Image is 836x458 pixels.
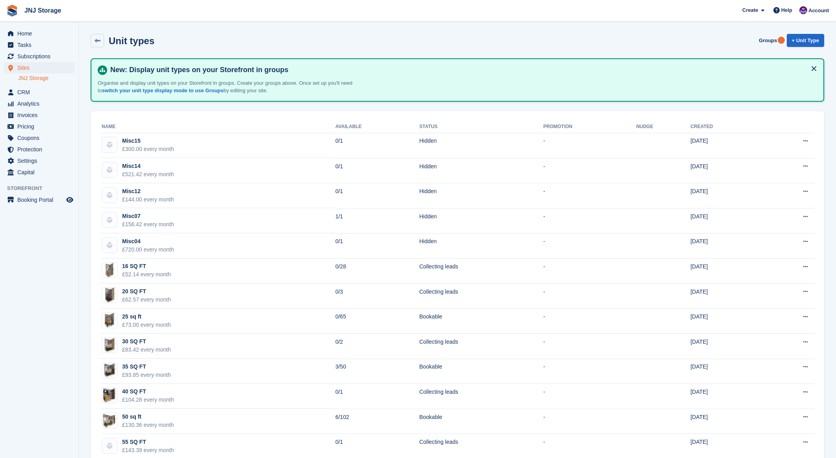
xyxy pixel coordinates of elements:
[122,387,174,396] div: 40 SQ FT
[691,384,762,409] td: [DATE]
[122,170,174,179] div: £521.42 every month
[799,6,807,14] img: Jonathan Scrase
[17,121,65,132] span: Pricing
[102,188,117,203] img: blank-unit-type-icon-ffbac7b88ba66c5e286b0e438baccc4b9c83835d4c34f86887a83fc20ec27e7b.svg
[335,384,419,409] td: 0/1
[543,158,636,183] td: -
[419,183,543,209] td: Hidden
[104,262,115,278] img: Website-16-SQ-FT-e1614004433711-761x1024.png
[4,121,74,132] a: menu
[122,287,171,296] div: 20 SQ FT
[335,158,419,183] td: 0/1
[808,7,829,15] span: Account
[419,409,543,434] td: Bookable
[419,233,543,259] td: Hidden
[103,287,116,303] img: Website-20-SQ-FT-1-849x1024.png
[335,409,419,434] td: 6/102
[102,88,223,93] a: switch your unit type display mode to use Groups
[17,51,65,62] span: Subscriptions
[122,371,171,379] div: £93.85 every month
[122,413,174,421] div: 50 sq ft
[122,212,174,220] div: Misc07
[122,162,174,170] div: Misc14
[691,183,762,209] td: [DATE]
[17,132,65,143] span: Coupons
[122,246,174,254] div: £720.00 every month
[7,184,78,192] span: Storefront
[122,321,171,329] div: £73.00 every month
[691,208,762,233] td: [DATE]
[419,309,543,334] td: Bookable
[21,4,64,17] a: JNJ Storage
[17,39,65,50] span: Tasks
[419,121,543,133] th: Status
[102,388,117,403] img: Website-40-SQ-FT-980x974.png
[419,158,543,183] td: Hidden
[17,28,65,39] span: Home
[691,133,762,158] td: [DATE]
[122,363,171,371] div: 35 SQ FT
[98,79,373,95] p: Organise and display unit types on your Storefront in groups. Create your groups above. Once set ...
[335,233,419,259] td: 0/1
[17,144,65,155] span: Protection
[103,313,116,328] img: Website-25-SQ-FT-1-e1614006203426-867x1024.png
[335,208,419,233] td: 1/1
[335,309,419,334] td: 0/65
[543,384,636,409] td: -
[691,333,762,359] td: [DATE]
[4,194,74,205] a: menu
[543,183,636,209] td: -
[17,62,65,73] span: Sites
[102,438,117,453] img: blank-unit-type-icon-ffbac7b88ba66c5e286b0e438baccc4b9c83835d4c34f86887a83fc20ec27e7b.svg
[6,5,18,17] img: stora-icon-8386f47178a22dfd0bd8f6a31ec36ba5ce8667c1dd55bd0f319d3a0aa187defe.svg
[756,34,780,47] a: Groups
[691,121,762,133] th: Created
[636,121,691,133] th: Nudge
[4,28,74,39] a: menu
[419,359,543,384] td: Bookable
[122,313,171,321] div: 25 sq ft
[102,137,117,152] img: blank-unit-type-icon-ffbac7b88ba66c5e286b0e438baccc4b9c83835d4c34f86887a83fc20ec27e7b.svg
[122,421,174,429] div: £130.36 every month
[4,155,74,166] a: menu
[122,346,171,354] div: £83.42 every month
[17,110,65,121] span: Invoices
[109,35,154,46] h2: Unit types
[4,98,74,109] a: menu
[335,183,419,209] td: 0/1
[543,283,636,309] td: -
[691,409,762,434] td: [DATE]
[543,233,636,259] td: -
[122,296,171,304] div: £62.57 every month
[100,121,335,133] th: Name
[4,62,74,73] a: menu
[122,337,171,346] div: 30 SQ FT
[122,262,171,270] div: 16 SQ FT
[543,208,636,233] td: -
[122,195,174,204] div: £144.00 every month
[691,233,762,259] td: [DATE]
[122,145,174,153] div: £300.00 every month
[543,259,636,284] td: -
[122,438,174,446] div: 55 SQ FT
[122,270,171,279] div: £52.14 every month
[17,87,65,98] span: CRM
[65,195,74,205] a: Preview store
[691,283,762,309] td: [DATE]
[335,259,419,284] td: 0/28
[102,162,117,177] img: blank-unit-type-icon-ffbac7b88ba66c5e286b0e438baccc4b9c83835d4c34f86887a83fc20ec27e7b.svg
[543,309,636,334] td: -
[18,74,74,82] a: JNJ Storage
[4,110,74,121] a: menu
[4,132,74,143] a: menu
[335,359,419,384] td: 3/50
[4,51,74,62] a: menu
[4,39,74,50] a: menu
[4,87,74,98] a: menu
[107,65,817,74] h4: New: Display unit types on your Storefront in groups
[122,220,174,229] div: £156.42 every month
[17,194,65,205] span: Booking Portal
[102,238,117,253] img: blank-unit-type-icon-ffbac7b88ba66c5e286b0e438baccc4b9c83835d4c34f86887a83fc20ec27e7b.svg
[543,333,636,359] td: -
[419,333,543,359] td: Collecting leads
